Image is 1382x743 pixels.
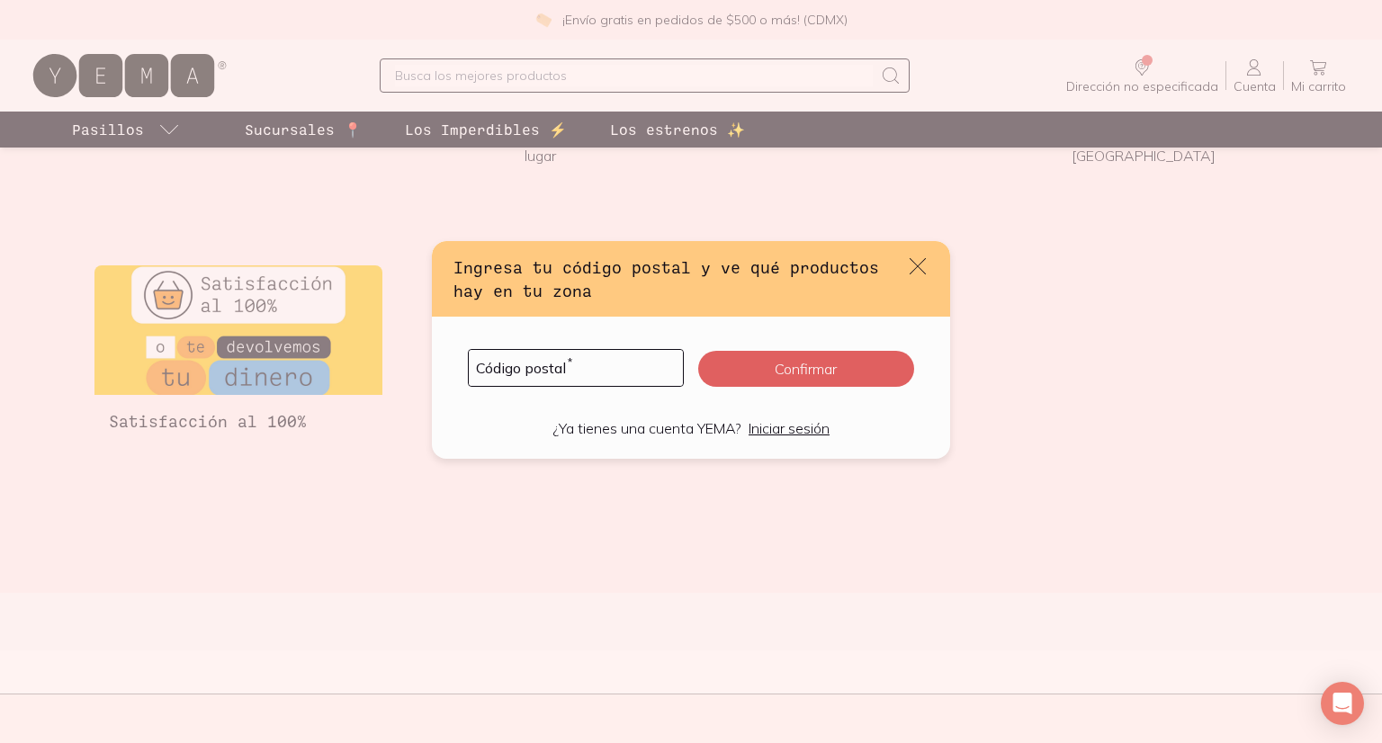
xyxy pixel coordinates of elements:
[698,351,914,387] button: Confirmar
[552,419,741,437] p: ¿Ya tienes una cuenta YEMA?
[453,255,893,303] h3: Ingresa tu código postal y ve qué productos hay en tu zona
[1321,682,1364,725] div: Open Intercom Messenger
[432,241,950,460] div: default
[749,419,830,437] a: Iniciar sesión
